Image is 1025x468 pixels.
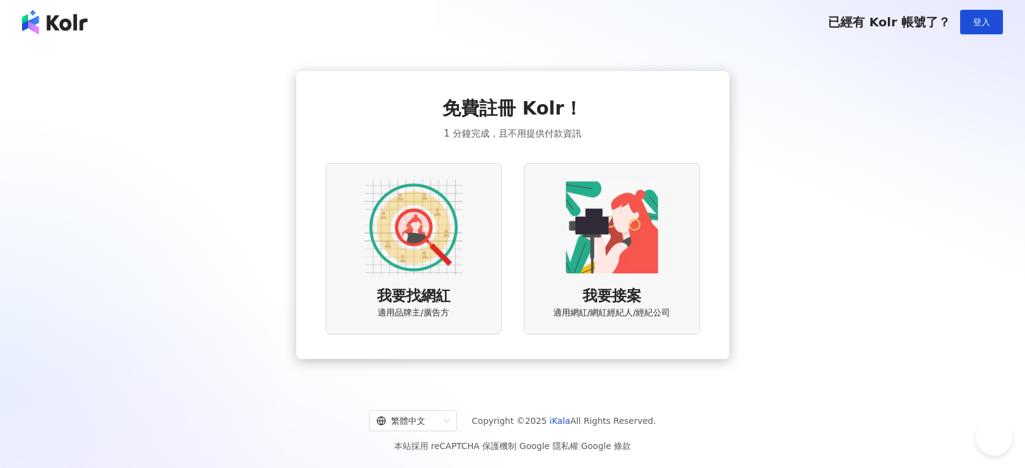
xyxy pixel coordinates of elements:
div: 繁體中文 [376,411,439,431]
a: Google 隱私權 [520,441,578,451]
span: 登入 [973,17,990,27]
span: 適用網紅/網紅經紀人/經紀公司 [553,307,670,319]
a: Google 條款 [581,441,631,451]
span: | [578,441,581,451]
span: 我要接案 [583,286,641,307]
img: logo [22,10,88,34]
span: 1 分鐘完成，且不用提供付款資訊 [444,126,581,141]
span: 已經有 Kolr 帳號了？ [828,15,950,29]
img: KOL identity option [563,178,661,276]
span: | [516,441,520,451]
span: 我要找網紅 [377,286,450,307]
button: 登入 [960,10,1003,34]
a: iKala [550,416,570,426]
span: 適用品牌主/廣告方 [378,307,449,319]
img: AD identity option [365,178,463,276]
iframe: Help Scout Beacon - Open [976,419,1013,456]
span: Copyright © 2025 All Rights Reserved. [472,413,656,428]
span: 免費註冊 Kolr！ [442,96,583,121]
span: 本站採用 reCAPTCHA 保護機制 [394,439,631,453]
